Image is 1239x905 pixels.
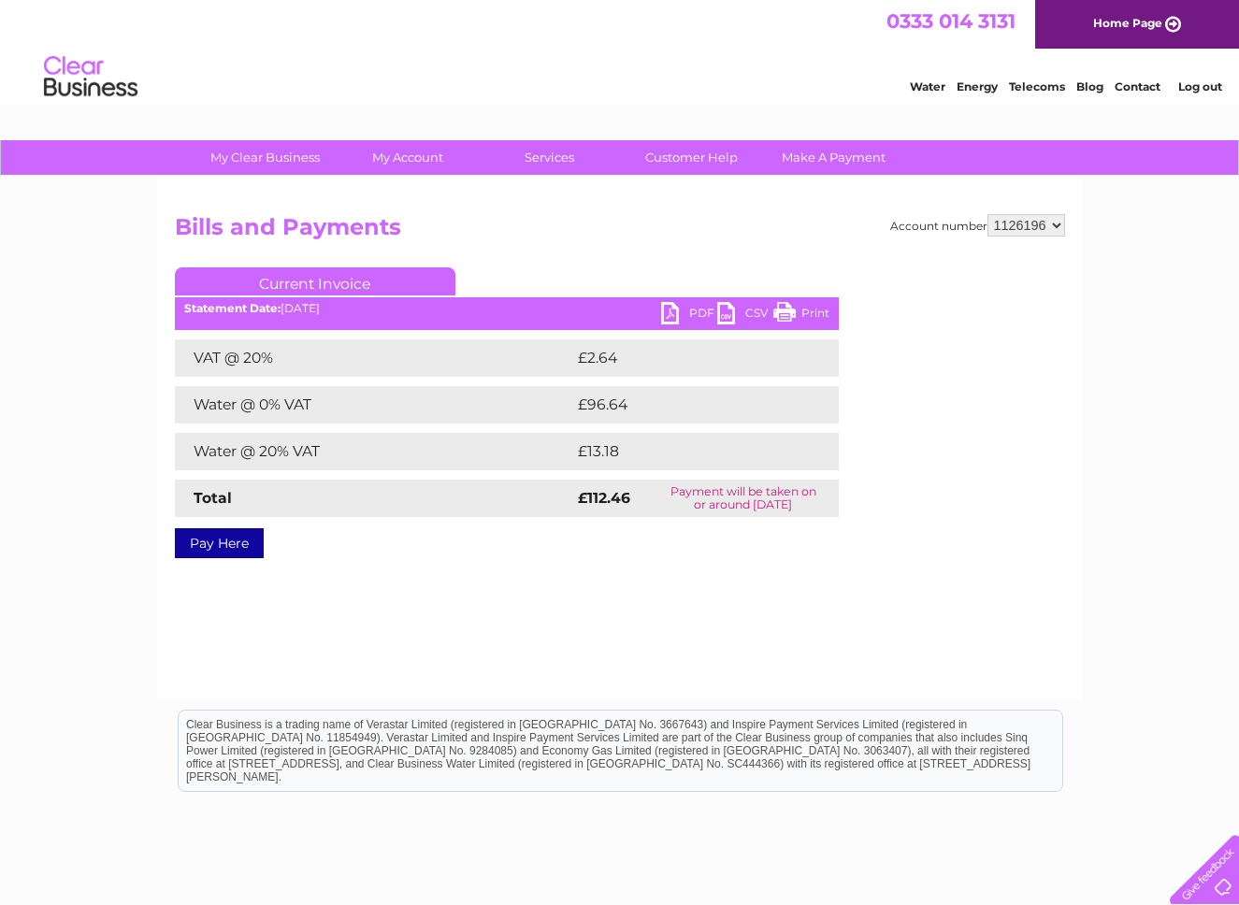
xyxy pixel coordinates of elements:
[175,386,573,424] td: Water @ 0% VAT
[184,301,281,315] b: Statement Date:
[472,140,627,175] a: Services
[1009,79,1065,93] a: Telecoms
[573,386,802,424] td: £96.64
[661,302,717,329] a: PDF
[1115,79,1160,93] a: Contact
[886,9,1016,33] a: 0333 014 3131
[756,140,911,175] a: Make A Payment
[1178,79,1222,93] a: Log out
[890,214,1065,237] div: Account number
[910,79,945,93] a: Water
[175,267,455,295] a: Current Invoice
[188,140,342,175] a: My Clear Business
[578,489,630,507] strong: £112.46
[175,433,573,470] td: Water @ 20% VAT
[175,339,573,377] td: VAT @ 20%
[330,140,484,175] a: My Account
[175,214,1065,250] h2: Bills and Payments
[179,10,1062,91] div: Clear Business is a trading name of Verastar Limited (registered in [GEOGRAPHIC_DATA] No. 3667643...
[773,302,829,329] a: Print
[614,140,769,175] a: Customer Help
[194,489,232,507] strong: Total
[175,528,264,558] a: Pay Here
[648,480,838,517] td: Payment will be taken on or around [DATE]
[573,433,798,470] td: £13.18
[43,49,138,106] img: logo.png
[717,302,773,329] a: CSV
[1076,79,1103,93] a: Blog
[573,339,796,377] td: £2.64
[175,302,839,315] div: [DATE]
[957,79,998,93] a: Energy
